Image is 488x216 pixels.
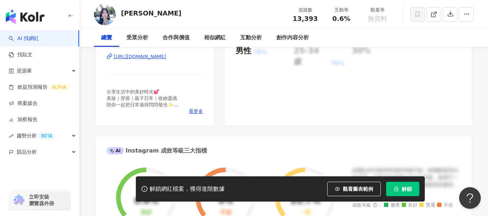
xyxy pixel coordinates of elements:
[9,190,70,210] a: chrome extension立即安裝 瀏覽器外掛
[189,108,203,115] span: 看更多
[107,147,207,155] div: Instagram 成效等級三大指標
[352,167,461,195] div: 該網紅的互動率和漲粉率都不錯，唯獨觀看率比較普通，為同等級的網紅的中低等級，效果不一定會好，但仍然建議可以發包開箱類型的案型，應該會比較有成效！
[220,209,232,216] div: 不佳
[126,34,148,42] div: 受眾分析
[419,203,435,208] span: 普通
[364,6,391,14] div: 觀看率
[291,6,319,14] div: 追蹤數
[150,185,225,193] div: 解鎖網紅檔案，獲得進階數據
[332,15,350,22] span: 0.6%
[9,116,38,123] a: 洞察報告
[327,182,381,196] button: 觀看圖表範例
[240,34,262,42] div: 互動分析
[299,209,311,216] div: 一般
[17,128,55,144] span: 趨勢分析
[9,51,33,58] a: 找貼文
[9,100,38,107] a: 商案媒合
[163,34,190,42] div: 合作與價值
[343,186,373,192] span: 觀看圖表範例
[402,203,418,208] span: 良好
[386,182,419,196] button: 解鎖
[9,133,14,138] span: rise
[384,203,400,208] span: 優秀
[107,89,179,121] span: 分享生活中的美好時光💕 美妝｜穿搭｜親子日常｜收納靈感 陪你一起把日常過得閃閃發光✨ 合作信箱📮：[EMAIL_ADDRESS][DOMAIN_NAME]
[236,45,251,57] div: 男性
[276,34,309,42] div: 創作內容分析
[293,15,318,22] span: 13,393
[101,34,112,42] div: 總覽
[368,15,387,22] span: 無資料
[94,4,116,25] img: KOL Avatar
[352,203,461,208] div: 成效等級 ：
[38,132,55,140] div: BETA
[437,203,453,208] span: 不佳
[121,9,181,18] div: [PERSON_NAME]
[17,144,37,160] span: 競品分析
[114,53,166,60] div: [URL][DOMAIN_NAME]
[107,53,203,60] a: [URL][DOMAIN_NAME]
[141,209,152,216] div: 良好
[204,34,226,42] div: 相似網紅
[17,63,32,79] span: 資源庫
[328,6,355,14] div: 互動率
[29,194,54,207] span: 立即安裝 瀏覽器外掛
[9,35,39,42] a: searchAI 找網紅
[9,84,69,91] a: 效益預測報告ALPHA
[107,147,124,154] div: AI
[6,9,44,24] img: logo
[12,194,26,206] img: chrome extension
